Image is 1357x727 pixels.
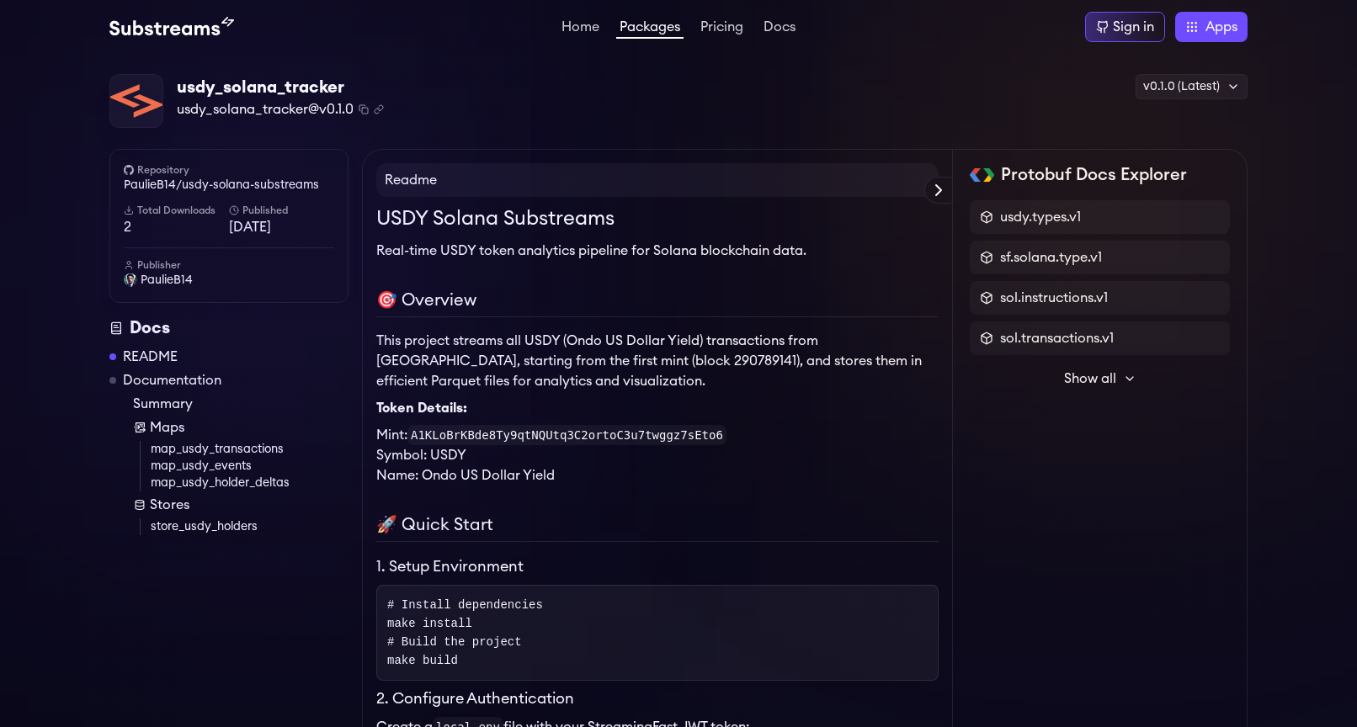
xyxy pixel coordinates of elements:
h3: 1. Setup Environment [376,555,939,578]
a: PaulieB14/usdy-solana-substreams [124,177,334,194]
h2: 🚀 Quick Start [376,512,939,542]
span: make install [387,617,472,630]
span: # Build the project [387,635,522,649]
div: v0.1.0 (Latest) [1136,74,1248,99]
h1: USDY Solana Substreams [376,204,939,234]
span: sol.instructions.v1 [1000,288,1108,308]
a: Stores [133,495,349,515]
span: PaulieB14 [141,272,193,289]
p: Real-time USDY token analytics pipeline for Solana blockchain data. [376,241,939,261]
a: map_usdy_transactions [151,441,349,458]
h4: Readme [376,163,939,197]
a: map_usdy_events [151,458,349,475]
strong: Token Details: [376,401,467,415]
span: usdy.types.v1 [1000,207,1081,227]
span: Apps [1205,17,1237,37]
a: Maps [133,417,349,438]
a: Home [558,20,603,37]
span: Show all [1064,369,1116,389]
h6: Repository [124,163,334,177]
span: make build [387,654,458,667]
a: Packages [616,20,684,39]
a: Documentation [123,370,221,390]
a: Docs [760,20,799,37]
button: Copy .spkg link to clipboard [374,104,384,114]
span: sf.solana.type.v1 [1000,247,1102,268]
span: # Install dependencies [387,598,543,612]
li: Mint: [376,425,939,445]
a: store_usdy_holders [151,518,349,535]
a: PaulieB14 [124,272,334,289]
span: usdy_solana_tracker@v0.1.0 [177,99,354,119]
li: Symbol: USDY [376,445,939,465]
img: Store icon [133,498,146,512]
a: map_usdy_holder_deltas [151,475,349,491]
img: User Avatar [124,273,137,287]
span: 2 [124,217,229,237]
h2: 🎯 Overview [376,288,939,317]
img: Map icon [133,421,146,434]
code: A1KLoBrKBde8Ty9qtNQUtq3C2ortoC3u7twggz7sEto6 [407,425,726,445]
a: README [123,347,178,367]
div: Sign in [1113,17,1154,37]
img: Package Logo [110,75,162,127]
img: github [124,165,134,175]
button: Show all [970,362,1230,395]
span: [DATE] [229,217,334,237]
button: Copy package name and version [359,104,369,114]
h6: Total Downloads [124,204,229,217]
a: Summary [133,394,349,414]
div: usdy_solana_tracker [177,76,384,99]
span: sol.transactions.v1 [1000,328,1114,348]
p: This project streams all USDY (Ondo US Dollar Yield) transactions from [GEOGRAPHIC_DATA], startin... [376,331,939,391]
li: Name: Ondo US Dollar Yield [376,465,939,486]
a: Sign in [1085,12,1165,42]
div: Docs [109,316,349,340]
h6: Publisher [124,258,334,272]
img: Substream's logo [109,17,234,37]
a: Pricing [697,20,747,37]
h6: Published [229,204,334,217]
h2: Protobuf Docs Explorer [1001,163,1187,187]
h3: 2. Configure Authentication [376,687,939,710]
img: Protobuf [970,168,994,182]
